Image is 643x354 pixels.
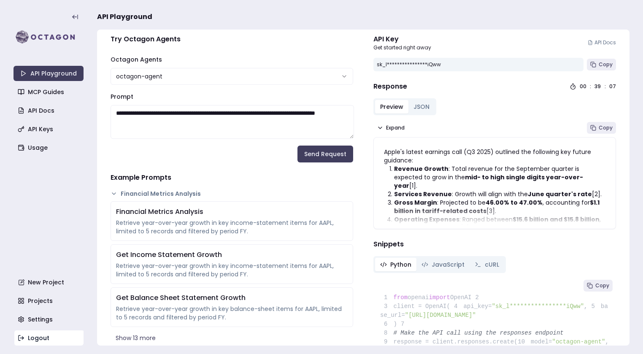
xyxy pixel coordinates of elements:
[518,338,531,346] span: 10
[14,29,84,46] img: logo-rect-yK7x_WSZ.svg
[14,275,84,290] a: New Project
[587,302,601,311] span: 5
[373,122,408,134] button: Expand
[587,122,616,134] button: Copy
[116,219,348,235] div: Retrieve year-over-year growth in key income-statement items for AAPL, limited to 5 records and f...
[14,103,84,118] a: API Docs
[397,320,411,329] span: 7
[450,302,464,311] span: 4
[528,190,592,198] strong: June quarter's rate
[450,294,471,301] span: OpenAI
[394,190,452,198] strong: Services Revenue
[380,293,394,302] span: 1
[605,83,606,90] div: :
[485,260,499,269] span: cURL
[380,338,394,346] span: 9
[380,320,394,329] span: 6
[513,215,600,224] strong: $15.6 billion and $15.8 billion
[394,330,564,336] span: # Make the API call using the responses endpoint
[429,294,450,301] span: import
[463,303,492,310] span: api_key=
[14,330,84,346] a: Logout
[297,146,353,162] button: Send Request
[405,312,476,319] span: "[URL][DOMAIN_NAME]"
[394,165,448,173] strong: Revenue Growth
[394,198,437,207] strong: Gross Margin
[373,81,407,92] h4: Response
[111,173,353,183] h4: Example Prompts
[594,83,601,90] div: 39
[394,215,605,232] li: : Ranged between , with a [3].
[408,294,429,301] span: openai
[116,305,348,322] div: Retrieve year-over-year growth in key balance-sheet items for AAPL, limited to 5 records and filt...
[584,280,613,292] button: Copy
[595,282,609,289] span: Copy
[599,61,613,68] span: Copy
[111,330,353,346] button: Show 13 more
[408,100,435,113] button: JSON
[486,198,543,207] strong: 46.00% to 47.00%
[373,239,616,249] h4: Snippets
[14,312,84,327] a: Settings
[14,84,84,100] a: MCP Guides
[432,260,465,269] span: JavaScript
[588,39,616,46] a: API Docs
[111,34,353,44] h4: Try Octagon Agents
[380,302,394,311] span: 3
[394,215,459,224] strong: Operating Expenses
[375,100,408,113] button: Preview
[394,173,583,190] strong: mid- to high single digits year-over-year
[111,92,133,101] label: Prompt
[587,59,616,70] button: Copy
[390,260,411,269] span: Python
[97,12,152,22] span: API Playground
[605,338,609,345] span: ,
[380,321,397,327] span: )
[531,338,552,345] span: model=
[412,224,461,232] strong: 17.00% tax rate
[116,207,348,217] div: Financial Metrics Analysis
[116,262,348,278] div: Retrieve year-over-year growth in key income-statement items for AAPL, limited to 5 records and f...
[380,338,518,345] span: response = client.responses.create(
[394,198,605,215] li: : Projected to be , accounting for [3].
[599,124,613,131] span: Copy
[590,83,591,90] div: :
[394,198,600,215] strong: $1.1 billion in tariff-related costs
[373,34,431,44] div: API Key
[394,294,408,301] span: from
[380,303,450,310] span: client = OpenAI(
[14,293,84,308] a: Projects
[584,303,587,310] span: ,
[394,165,605,190] li: : Total revenue for the September quarter is expected to grow in the [1].
[580,83,586,90] div: 00
[609,83,616,90] div: 07
[14,140,84,155] a: Usage
[471,293,485,302] span: 2
[111,55,162,64] label: Octagon Agents
[552,338,605,345] span: "octagon-agent"
[394,190,605,198] li: : Growth will align with the [2].
[111,189,353,198] button: Financial Metrics Analysis
[14,122,84,137] a: API Keys
[380,329,394,338] span: 8
[373,44,431,51] p: Get started right away
[384,148,605,165] p: Apple's latest earnings call (Q3 2025) outlined the following key future guidance:
[116,250,348,260] div: Get Income Statement Growth
[386,124,405,131] span: Expand
[116,293,348,303] div: Get Balance Sheet Statement Growth
[14,66,84,81] a: API Playground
